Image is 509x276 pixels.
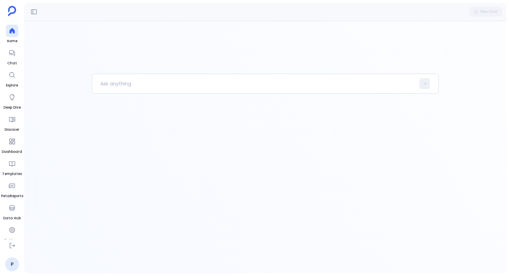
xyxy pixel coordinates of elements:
[5,127,19,132] span: Discover
[6,83,18,88] span: Explore
[3,105,21,110] span: Deep Dive
[4,224,20,243] a: Settings
[6,69,18,88] a: Explore
[1,180,23,199] a: PetaReports
[1,193,23,199] span: PetaReports
[2,157,22,177] a: Templates
[2,171,22,177] span: Templates
[6,61,18,66] span: Chat
[3,202,21,221] a: Data Hub
[2,149,22,155] span: Dashboard
[6,47,18,66] a: Chat
[6,38,18,44] span: Home
[3,91,21,110] a: Deep Dive
[5,113,19,132] a: Discover
[5,257,19,271] a: P
[2,135,22,155] a: Dashboard
[4,238,20,243] span: Settings
[3,215,21,221] span: Data Hub
[6,25,18,44] a: Home
[8,6,16,16] img: petavue logo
